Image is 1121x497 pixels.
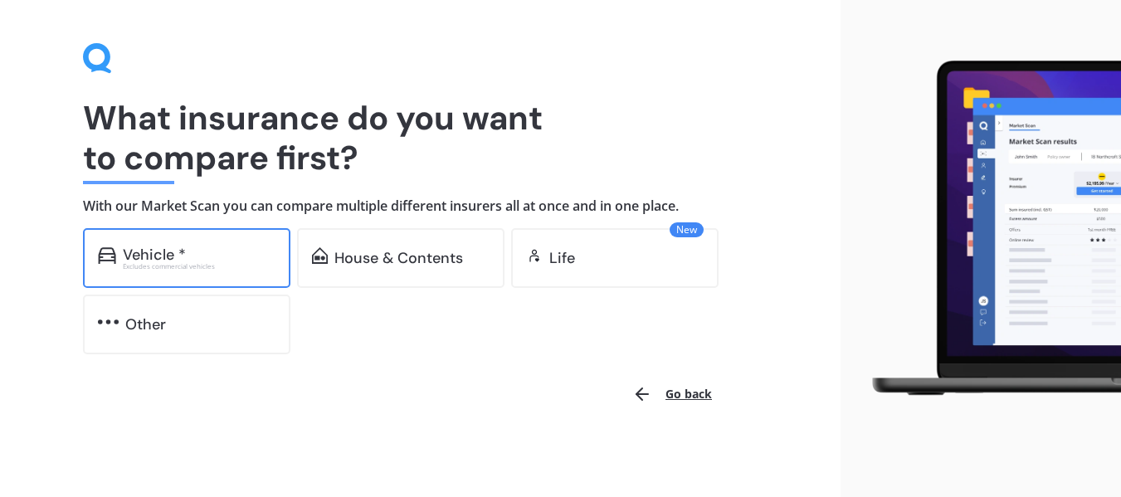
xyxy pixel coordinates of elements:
[123,263,275,270] div: Excludes commercial vehicles
[125,316,166,333] div: Other
[670,222,704,237] span: New
[622,374,722,414] button: Go back
[123,246,186,263] div: Vehicle *
[98,247,116,264] img: car.f15378c7a67c060ca3f3.svg
[334,250,463,266] div: House & Contents
[549,250,575,266] div: Life
[83,98,758,178] h1: What insurance do you want to compare first?
[83,197,758,215] h4: With our Market Scan you can compare multiple different insurers all at once and in one place.
[98,314,119,330] img: other.81dba5aafe580aa69f38.svg
[854,53,1121,403] img: laptop.webp
[526,247,543,264] img: life.f720d6a2d7cdcd3ad642.svg
[312,247,328,264] img: home-and-contents.b802091223b8502ef2dd.svg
